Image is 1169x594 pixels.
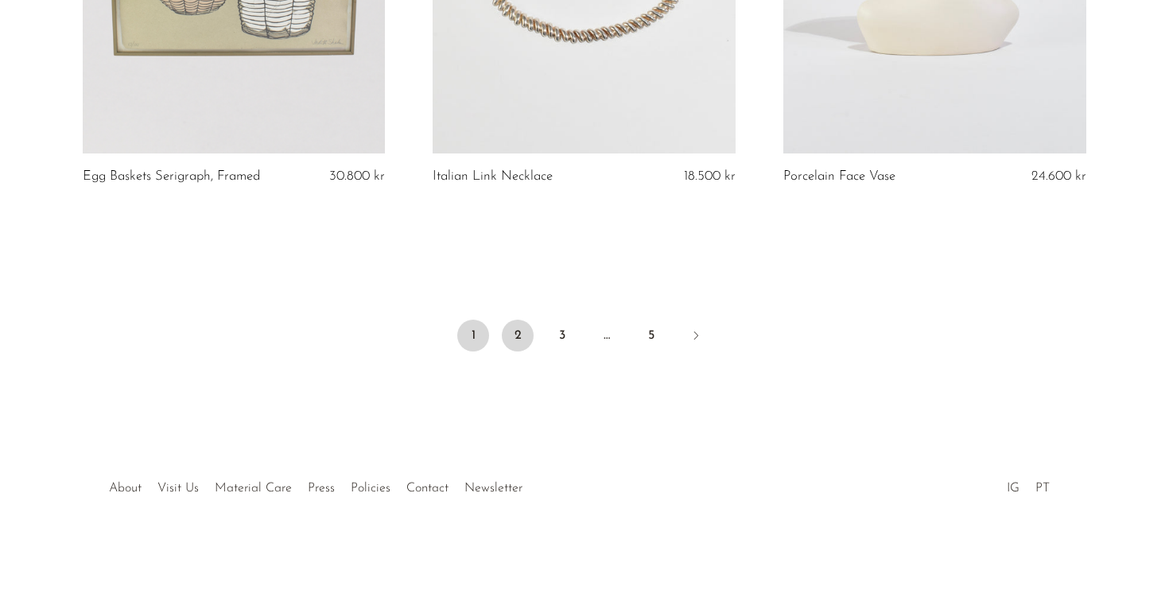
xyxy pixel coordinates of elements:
a: Policies [351,482,390,495]
a: Porcelain Face Vase [783,169,895,184]
a: Italian Link Necklace [433,169,553,184]
a: PT [1035,482,1050,495]
a: Material Care [215,482,292,495]
a: Press [308,482,335,495]
a: IG [1007,482,1019,495]
span: 30.800 kr [329,169,385,183]
ul: Social Medias [999,469,1058,499]
a: About [109,482,142,495]
a: Contact [406,482,449,495]
a: 2 [502,320,534,351]
a: 3 [546,320,578,351]
span: 18.500 kr [684,169,736,183]
a: Visit Us [157,482,199,495]
span: 1 [457,320,489,351]
ul: Quick links [101,469,530,499]
a: Next [680,320,712,355]
a: Egg Baskets Serigraph, Framed [83,169,260,184]
span: … [591,320,623,351]
span: 24.600 kr [1031,169,1086,183]
a: 5 [635,320,667,351]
